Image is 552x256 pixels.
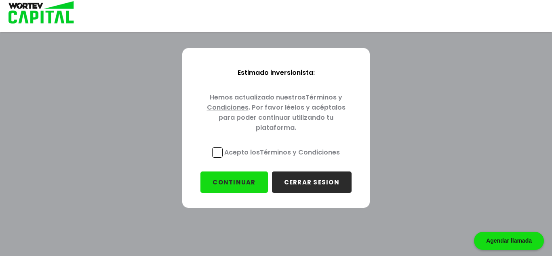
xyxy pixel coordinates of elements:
[200,171,268,193] button: CONTINUAR
[224,147,340,157] p: Acepto los
[195,86,357,141] p: Hemos actualizado nuestros . Por favor léelos y acéptalos para poder continuar utilizando tu plat...
[272,171,352,193] button: CERRAR SESION
[260,148,340,157] a: Términos y Condiciones
[474,232,544,250] div: Agendar llamada
[195,61,357,86] p: Estimado inversionista:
